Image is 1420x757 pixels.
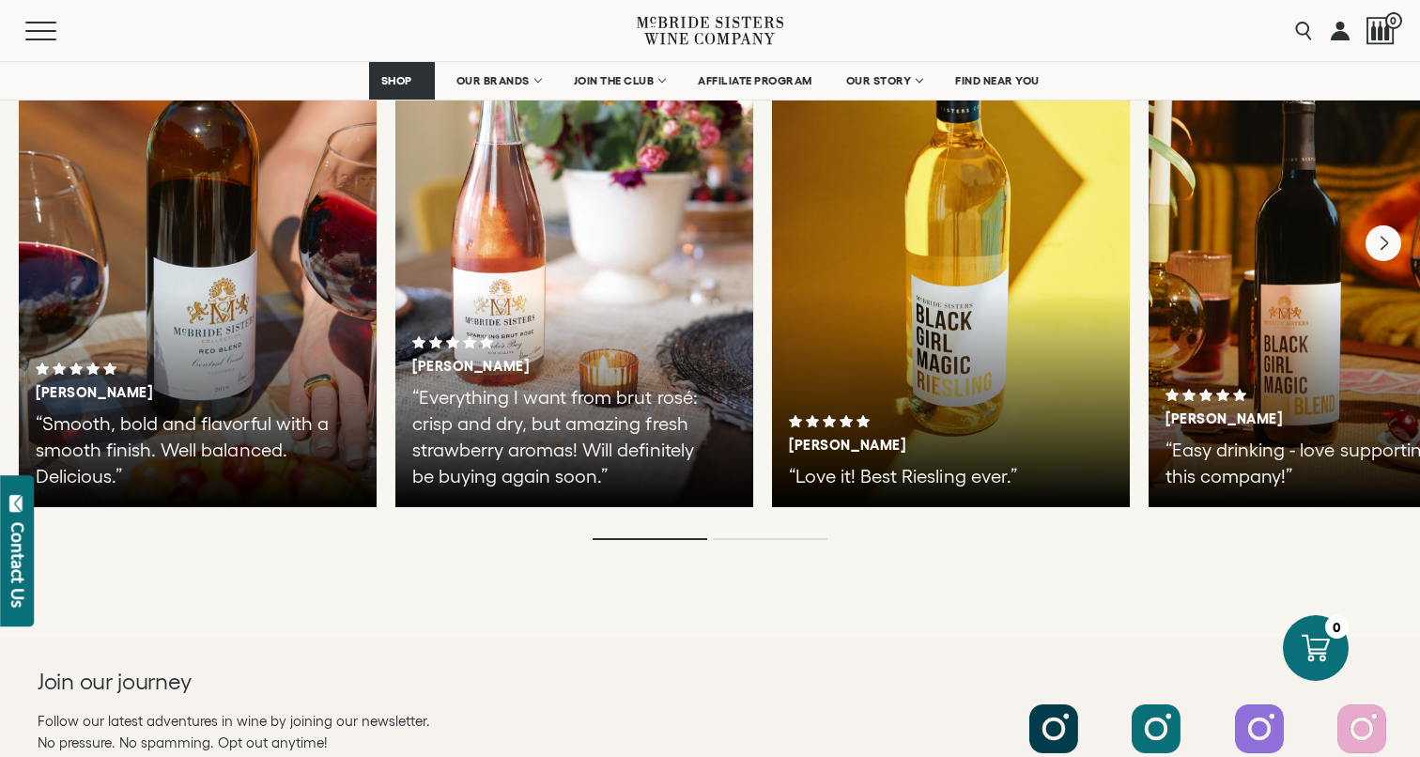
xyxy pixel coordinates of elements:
span: AFFILIATE PROGRAM [698,74,812,87]
button: Next [1366,225,1401,261]
a: FIND NEAR YOU [943,62,1052,100]
p: “Everything I want from brut rosé: crisp and dry, but amazing fresh strawberry aromas! Will defin... [412,384,714,489]
span: 0 [1385,12,1402,29]
h3: [PERSON_NAME] [412,358,671,375]
a: OUR STORY [834,62,934,100]
a: OUR BRANDS [444,62,552,100]
h2: Join our journey [38,667,642,697]
p: Follow our latest adventures in wine by joining our newsletter. No pressure. No spamming. Opt out... [38,710,710,753]
a: AFFILIATE PROGRAM [686,62,825,100]
button: Mobile Menu Trigger [25,22,93,40]
li: Page dot 1 [593,538,707,540]
a: JOIN THE CLUB [562,62,677,100]
div: 0 [1325,615,1349,639]
a: SHOP [369,62,435,100]
h3: [PERSON_NAME] [789,437,1048,454]
div: Contact Us [8,522,27,608]
p: “Love it! Best Riesling ever.” [789,463,1090,489]
h3: [PERSON_NAME] [36,384,295,401]
span: SHOP [381,74,413,87]
span: JOIN THE CLUB [574,74,655,87]
span: OUR STORY [846,74,912,87]
span: OUR BRANDS [456,74,530,87]
span: FIND NEAR YOU [955,74,1040,87]
li: Page dot 2 [713,538,827,540]
p: “Smooth, bold and flavorful with a smooth finish. Well balanced. Delicious.” [36,410,337,489]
